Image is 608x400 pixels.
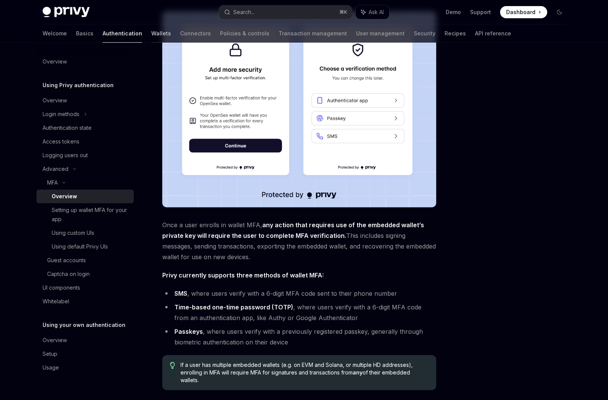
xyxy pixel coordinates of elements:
a: Wallets [151,24,171,43]
a: Recipes [445,24,466,43]
a: Transaction management [279,24,347,43]
a: Overview [36,55,134,69]
img: dark logo [43,7,90,18]
strong: Time-based one-time password (TOTP) [174,303,293,311]
a: Usage [36,361,134,375]
h5: Using your own authentication [43,320,125,330]
a: Authentication state [36,121,134,135]
div: Setup [43,349,57,359]
a: Using custom UIs [36,226,134,240]
a: Setup [36,347,134,361]
a: Overview [36,94,134,107]
div: Using custom UIs [52,228,94,237]
strong: Passkeys [174,328,203,335]
button: Search...⌘K [219,5,352,19]
strong: Privy currently supports three methods of wallet MFA: [162,271,324,279]
div: Overview [52,192,77,201]
a: Setting up wallet MFA for your app [36,203,134,226]
strong: any [353,369,363,376]
div: Overview [43,336,67,345]
div: Guest accounts [47,256,86,265]
div: Login methods [43,110,79,119]
button: Ask AI [356,5,389,19]
span: Ask AI [369,8,384,16]
li: , where users verify with a 6-digit MFA code sent to their phone number [162,288,436,299]
span: Once a user enrolls in wallet MFA, This includes signing messages, sending transactions, exportin... [162,220,436,262]
span: Dashboard [506,8,535,16]
div: Whitelabel [43,297,69,306]
a: User management [356,24,405,43]
a: Logging users out [36,148,134,162]
a: Overview [36,190,134,203]
strong: any action that requires use of the embedded wallet’s private key will require the user to comple... [162,221,424,239]
div: Advanced [43,164,68,174]
li: , where users verify with a previously registered passkey, generally through biometric authentica... [162,326,436,347]
svg: Tip [170,362,175,369]
div: Overview [43,57,67,66]
a: Connectors [180,24,211,43]
a: Authentication [103,24,142,43]
a: Support [470,8,491,16]
div: Access tokens [43,137,79,146]
a: Security [414,24,435,43]
a: Access tokens [36,135,134,148]
span: ⌘ K [339,9,347,15]
div: Usage [43,363,59,372]
div: Captcha on login [47,269,90,279]
div: Search... [233,8,255,17]
li: , where users verify with a 6-digit MFA code from an authentication app, like Authy or Google Aut... [162,302,436,323]
div: UI components [43,283,80,292]
div: Overview [43,96,67,105]
a: UI components [36,281,134,295]
div: MFA [47,178,58,187]
a: Welcome [43,24,67,43]
a: Basics [76,24,93,43]
a: Dashboard [500,6,547,18]
a: Whitelabel [36,295,134,308]
span: If a user has multiple embedded wallets (e.g. on EVM and Solana, or multiple HD addresses), enrol... [180,361,429,384]
a: Overview [36,333,134,347]
a: API reference [475,24,511,43]
div: Authentication state [43,123,92,132]
a: Demo [446,8,461,16]
div: Setting up wallet MFA for your app [52,206,129,224]
strong: SMS [174,290,187,297]
a: Policies & controls [220,24,269,43]
img: images/MFA.png [162,11,436,207]
div: Logging users out [43,151,88,160]
a: Using default Privy UIs [36,240,134,253]
a: Guest accounts [36,253,134,267]
div: Using default Privy UIs [52,242,108,251]
button: Toggle dark mode [553,6,565,18]
h5: Using Privy authentication [43,81,114,90]
a: Captcha on login [36,267,134,281]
